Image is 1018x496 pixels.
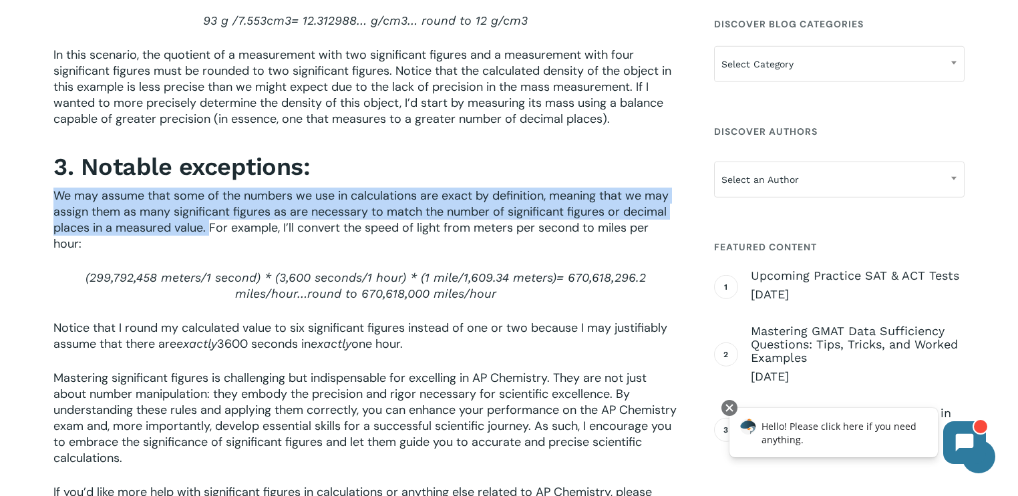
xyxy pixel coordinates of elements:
h4: Featured Content [714,235,965,259]
span: [DATE] [751,368,965,385]
span: round to 12 g/ [421,13,503,27]
span: round to 670,618,000 miles/hour [307,286,496,300]
span: cm [503,13,521,27]
span: We may assume that some of the numbers we use in calculations are exact by definition, meaning th... [53,188,669,252]
span: 3 [285,13,291,27]
span: 1,609.34 meters) [464,270,556,284]
span: 1 second) * ( [206,270,279,284]
span: Select Category [715,50,964,78]
strong: 3. Notable exceptions: [53,153,310,181]
iframe: Chatbot [715,397,999,477]
span: (299,792,458 meters/ [86,270,206,284]
span: Notice that I round my calculated value to six significant figures instead of one or two because ... [53,320,667,352]
span: cm [383,13,401,27]
span: cm [267,13,285,27]
span: Select an Author [714,162,965,198]
span: 1 mile/ [425,270,464,284]
span: 7.553 [238,13,267,27]
span: Select an Author [715,166,964,194]
span: In this scenario, the quotient of a measurement with two significant figures and a measurement wi... [53,47,671,127]
span: 93 g / [203,13,238,27]
span: 3 [521,13,528,27]
span: one hour. [351,336,403,352]
h4: Discover Authors [714,119,965,144]
span: 3… [401,13,417,27]
span: Upcoming Practice SAT & ACT Tests [751,269,965,282]
span: exactly [311,336,351,350]
span: 1 hour) * ( [367,270,425,284]
span: Mastering significant figures is challenging but indispensable for excelling in AP Chemistry. The... [53,370,677,466]
span: [DATE] [751,286,965,302]
span: 3,600 seconds/ [279,270,367,284]
span: Select Category [714,46,965,82]
a: Mastering GMAT Data Sufficiency Questions: Tips, Tricks, and Worked Examples [DATE] [751,324,965,385]
span: Mastering GMAT Data Sufficiency Questions: Tips, Tricks, and Worked Examples [751,324,965,364]
span: = 12.312988… g/ [291,13,383,27]
span: 3600 seconds in [217,336,311,352]
span: exactly [176,336,217,350]
a: Upcoming Practice SAT & ACT Tests [DATE] [751,269,965,302]
h4: Discover Blog Categories [714,12,965,36]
